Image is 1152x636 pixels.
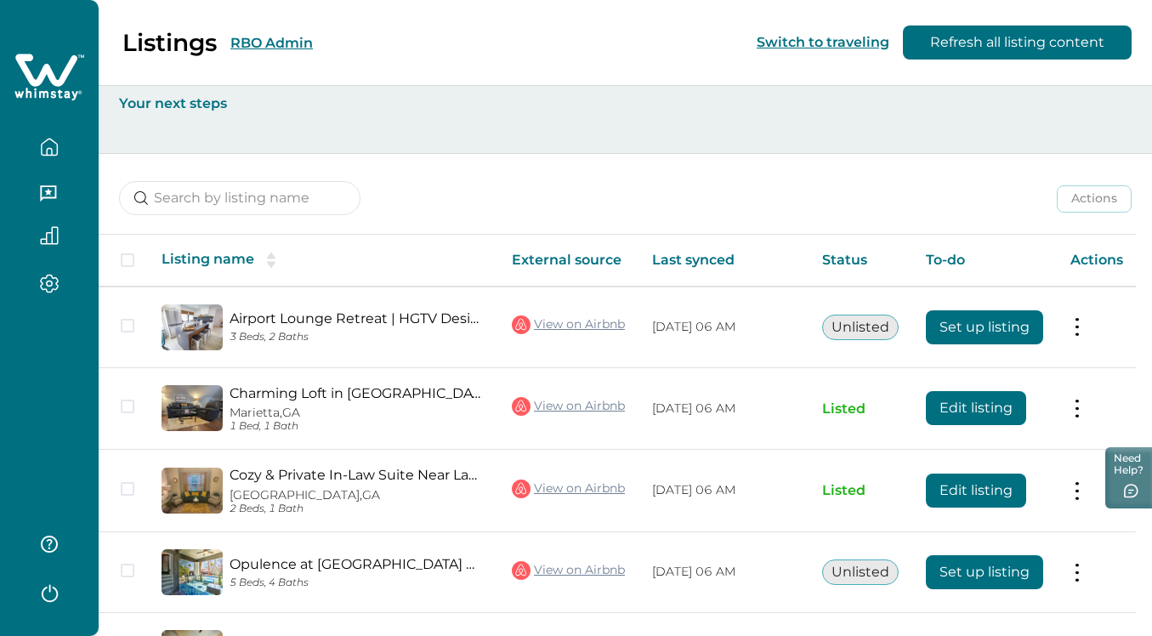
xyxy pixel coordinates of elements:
button: sorting [254,252,288,269]
button: Set up listing [926,310,1043,344]
button: RBO Admin [230,35,313,51]
a: View on Airbnb [512,395,625,417]
img: propertyImage_Cozy & Private In-Law Suite Near LakePoint [162,468,223,514]
img: propertyImage_Opulence at Piedmont Park Near Atlanta Attractions [162,549,223,595]
p: Your next steps [119,95,1132,112]
a: Airport Lounge Retreat | HGTV Design Near ATL [230,310,485,327]
button: Set up listing [926,555,1043,589]
th: Listing name [148,235,498,287]
p: 3 Beds, 2 Baths [230,331,485,344]
button: Switch to traveling [757,34,889,50]
button: Actions [1057,185,1132,213]
p: [GEOGRAPHIC_DATA], GA [230,488,485,503]
p: 5 Beds, 4 Baths [230,576,485,589]
a: Opulence at [GEOGRAPHIC_DATA] Near [GEOGRAPHIC_DATA] Attractions [230,556,485,572]
p: [DATE] 06 AM [652,482,795,499]
a: View on Airbnb [512,559,625,582]
button: Edit listing [926,474,1026,508]
p: [DATE] 06 AM [652,400,795,417]
p: Listings [122,28,217,57]
th: To-do [912,235,1057,287]
img: propertyImage_Charming Loft in Historic Marietta Near Hospital [162,385,223,431]
p: 2 Beds, 1 Bath [230,503,485,515]
th: Status [809,235,912,287]
p: 1 Bed, 1 Bath [230,420,485,433]
button: Edit listing [926,391,1026,425]
th: Last synced [638,235,809,287]
p: [DATE] 06 AM [652,564,795,581]
button: Unlisted [822,559,899,585]
p: Marietta, GA [230,406,485,420]
p: Listed [822,482,899,499]
a: View on Airbnb [512,314,625,336]
img: propertyImage_Airport Lounge Retreat | HGTV Design Near ATL [162,304,223,350]
th: Actions [1057,235,1137,287]
a: Cozy & Private In-Law Suite Near LakePoint [230,467,485,483]
button: Unlisted [822,315,899,340]
p: Listed [822,400,899,417]
a: View on Airbnb [512,478,625,500]
button: Refresh all listing content [903,26,1132,60]
input: Search by listing name [119,181,360,215]
p: [DATE] 06 AM [652,319,795,336]
a: Charming Loft in [GEOGRAPHIC_DATA] [230,385,485,401]
th: External source [498,235,638,287]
